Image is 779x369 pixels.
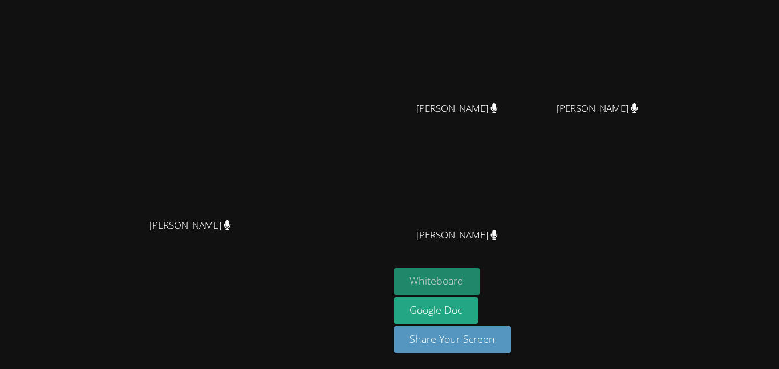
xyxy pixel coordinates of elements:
span: [PERSON_NAME] [416,227,498,244]
button: Share Your Screen [394,326,512,353]
span: [PERSON_NAME] [149,217,231,234]
a: Google Doc [394,297,478,324]
span: [PERSON_NAME] [557,100,638,117]
span: [PERSON_NAME] [416,100,498,117]
button: Whiteboard [394,268,480,295]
